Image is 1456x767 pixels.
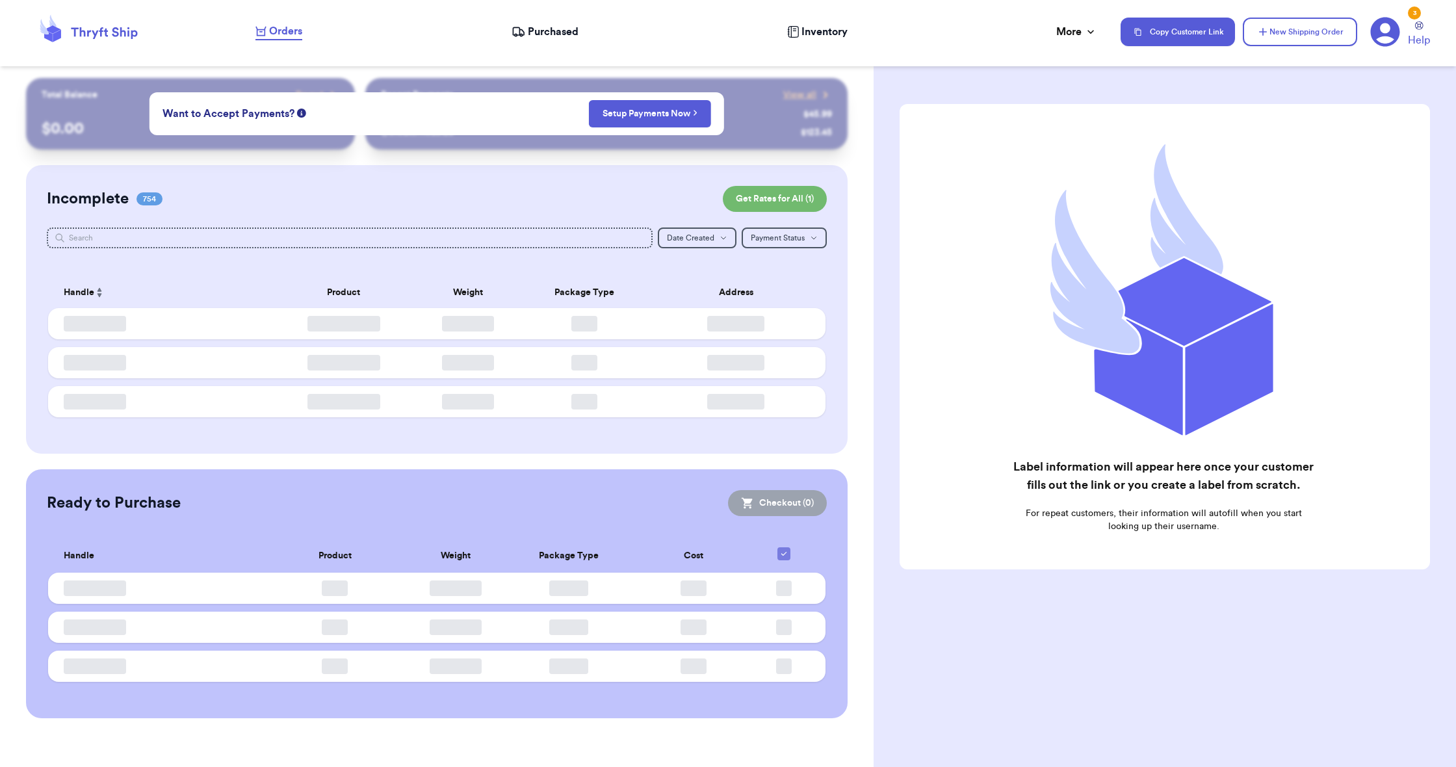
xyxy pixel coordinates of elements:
button: Sort ascending [94,285,105,300]
span: Handle [64,549,94,563]
span: Purchased [528,24,578,40]
input: Search [47,227,652,248]
span: 754 [136,192,162,205]
h2: Label information will appear here once your customer fills out the link or you create a label fr... [1011,458,1316,494]
th: Cost [637,539,750,573]
th: Product [266,277,421,308]
span: Payment Status [751,234,805,242]
span: Handle [64,286,94,300]
button: Get Rates for All (1) [723,186,827,212]
span: Orders [269,23,302,39]
div: More [1056,24,1097,40]
p: $ 0.00 [42,118,339,139]
p: For repeat customers, their information will autofill when you start looking up their username. [1011,507,1316,533]
th: Address [655,277,825,308]
span: Want to Accept Payments? [162,106,294,122]
th: Package Type [501,539,637,573]
button: Setup Payments Now [589,100,712,127]
a: View all [783,88,832,101]
th: Product [259,539,410,573]
a: Setup Payments Now [603,107,698,120]
span: View all [783,88,816,101]
p: Recent Payments [381,88,453,101]
a: Inventory [787,24,848,40]
button: Date Created [658,227,736,248]
th: Weight [421,277,514,308]
span: Inventory [801,24,848,40]
h2: Ready to Purchase [47,493,181,513]
div: $ 123.45 [801,126,832,139]
th: Weight [410,539,500,573]
h2: Incomplete [47,188,129,209]
button: Checkout (0) [728,490,827,516]
span: Help [1408,32,1430,48]
a: Purchased [512,24,578,40]
button: New Shipping Order [1243,18,1357,46]
div: 3 [1408,6,1421,19]
button: Copy Customer Link [1121,18,1235,46]
div: $ 45.99 [803,108,832,121]
p: Total Balance [42,88,97,101]
button: Payment Status [742,227,827,248]
span: Payout [296,88,324,101]
a: 3 [1370,17,1400,47]
a: Payout [296,88,339,101]
th: Package Type [515,277,655,308]
span: Date Created [667,234,714,242]
a: Orders [255,23,302,40]
a: Help [1408,21,1430,48]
